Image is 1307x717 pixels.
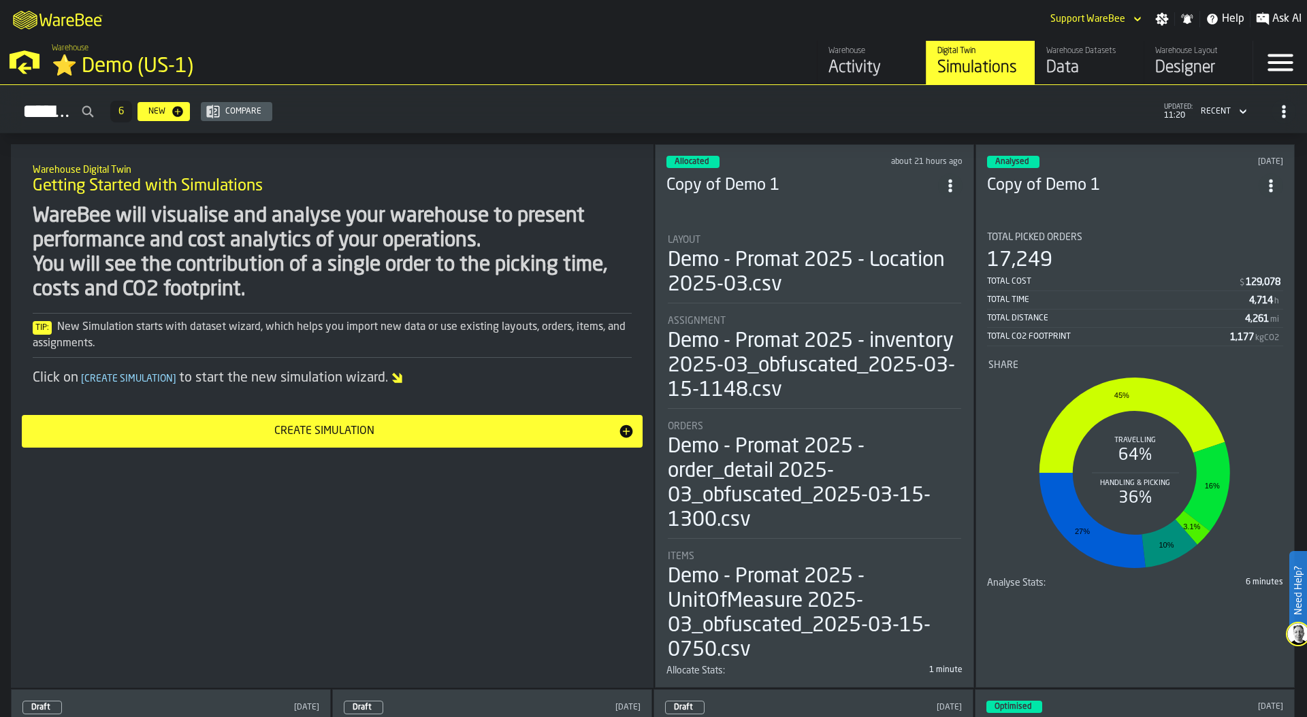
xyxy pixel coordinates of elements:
[22,701,62,714] div: status-0 2
[987,578,1283,588] div: stat-Analyse Stats:
[987,578,1133,588] div: Title
[1249,295,1273,306] div: Stat Value
[668,316,961,327] div: Title
[81,374,84,384] span: [
[668,421,703,432] span: Orders
[668,551,961,562] div: Title
[668,565,961,663] div: Demo - Promat 2025 - UnitOfMeasure 2025-03_obfuscated_2025-03-15-0750.csv
[988,360,1282,575] div: stat-Share
[30,423,618,439] div: Create Simulation
[665,701,705,714] div: status-0 2
[995,703,1031,711] span: Optimised
[11,144,653,688] div: ItemListCard-
[988,360,1282,371] div: Title
[513,703,641,712] div: Updated: 19/08/2025, 18:41:07 Created: 19/08/2025, 18:41:07
[987,578,1046,588] span: Analyse Stats:
[987,232,1283,243] div: Title
[1144,41,1253,84] a: link-to-/wh/i/103622fe-4b04-4da1-b95f-2619b9c959cc/designer
[926,41,1035,84] a: link-to-/wh/i/103622fe-4b04-4da1-b95f-2619b9c959cc/simulations
[1274,297,1279,306] span: h
[987,314,1245,323] div: Total Distance
[666,665,812,676] div: Title
[1046,46,1133,56] div: Warehouse Datasets
[1050,14,1125,24] div: DropdownMenuValue-Support WareBee
[1195,103,1250,120] div: DropdownMenuValue-4
[33,321,52,335] span: Tip:
[33,162,632,176] h2: Sub Title
[843,157,963,167] div: Updated: 03/09/2025, 14:18:58 Created: 15/07/2025, 12:52:40
[835,703,962,712] div: Updated: 19/08/2025, 18:35:04 Created: 19/08/2025, 13:58:56
[1246,277,1280,288] div: Stat Value
[668,421,961,432] div: Title
[1291,552,1306,629] label: Need Help?
[668,551,961,663] div: stat-Items
[118,107,124,116] span: 6
[1046,57,1133,79] div: Data
[988,360,1018,371] span: Share
[975,144,1295,688] div: ItemListCard-DashboardItemContainer
[1270,315,1279,324] span: mi
[986,701,1042,713] div: status-3 2
[31,703,50,712] span: Draft
[818,665,963,675] div: 1 minute
[1240,278,1244,288] span: $
[668,235,961,246] div: Title
[1164,103,1193,111] span: updated:
[666,221,963,676] section: card-SimulationDashboardCard-allocated
[33,204,632,302] div: WareBee will visualise and analyse your warehouse to present performance and cost analytics of yo...
[668,248,961,297] div: Demo - Promat 2025 - Location 2025-03.csv
[987,332,1230,341] div: Total CO2 Footprint
[828,46,915,56] div: Warehouse
[1164,702,1283,712] div: Updated: 06/08/2025, 22:28:10 Created: 15/03/2025, 14:46:27
[995,158,1029,166] span: Analysed
[353,703,372,712] span: Draft
[1035,41,1144,84] a: link-to-/wh/i/103622fe-4b04-4da1-b95f-2619b9c959cc/data
[987,221,1283,588] section: card-SimulationDashboardCard-analyzed
[668,316,726,327] span: Assignment
[1200,11,1250,27] label: button-toggle-Help
[52,44,88,53] span: Warehouse
[668,316,961,409] div: stat-Assignment
[1253,41,1307,84] label: button-toggle-Menu
[987,248,1052,273] div: 17,249
[1150,12,1174,26] label: button-toggle-Settings
[675,158,709,166] span: Allocated
[22,415,643,448] button: button-Create Simulation
[668,235,700,246] span: Layout
[1045,11,1144,27] div: DropdownMenuValue-Support WareBee
[1164,111,1193,120] span: 11:20
[143,107,171,116] div: New
[987,232,1082,243] span: Total Picked Orders
[668,435,961,533] div: Demo - Promat 2025 - order_detail 2025-03_obfuscated_2025-03-15-1300.csv
[987,156,1039,168] div: status-3 2
[666,175,938,197] h3: Copy of Demo 1
[1163,157,1283,167] div: Updated: 27/08/2025, 17:52:44 Created: 17/03/2025, 23:24:57
[828,57,915,79] div: Activity
[1138,578,1284,587] div: 6 minutes
[1250,11,1307,27] label: button-toggle-Ask AI
[33,369,632,388] div: Click on to start the new simulation wizard.
[1175,12,1199,26] label: button-toggle-Notifications
[201,102,272,121] button: button-Compare
[192,703,319,712] div: Updated: 20/08/2025, 13:32:37 Created: 20/08/2025, 13:32:17
[1155,46,1242,56] div: Warehouse Layout
[1245,314,1269,324] div: Stat Value
[666,665,963,676] div: stat-Allocate Stats:
[344,701,383,714] div: status-0 2
[668,551,694,562] span: Items
[987,295,1249,305] div: Total Time
[668,235,961,303] div: stat-Layout
[1255,333,1279,343] span: kgCO2
[78,374,179,384] span: Create Simulation
[220,107,267,116] div: Compare
[33,176,263,197] span: Getting Started with Simulations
